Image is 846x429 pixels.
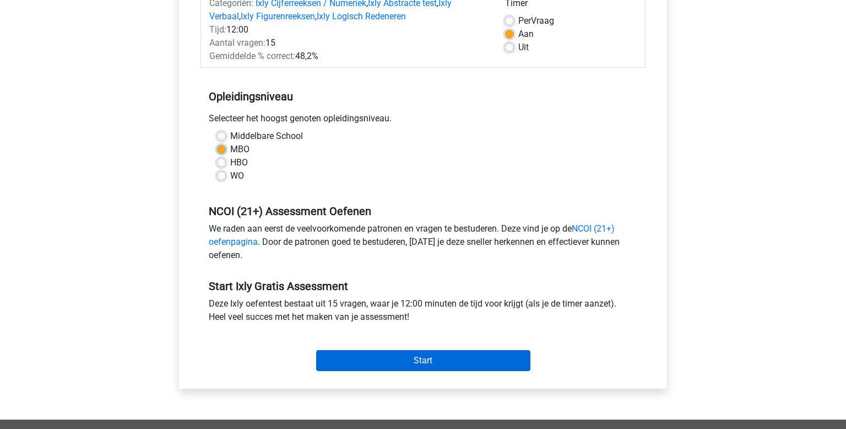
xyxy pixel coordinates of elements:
div: 48,2% [201,50,497,63]
div: 12:00 [201,23,497,36]
span: Gemiddelde % correct: [209,51,295,61]
label: Aan [518,28,534,41]
label: Middelbare School [230,130,303,143]
div: 15 [201,36,497,50]
span: Per [518,15,531,26]
label: MBO [230,143,250,156]
input: Start [316,350,530,371]
span: Tijd: [209,24,226,35]
label: WO [230,169,244,183]
div: We raden aan eerst de veelvoorkomende patronen en vragen te bestuderen. Deze vind je op de . Door... [200,222,646,266]
label: Uit [518,41,529,54]
div: Deze Ixly oefentest bestaat uit 15 vragen, waar je 12:00 minuten de tijd voor krijgt (als je de t... [200,297,646,328]
div: Selecteer het hoogst genoten opleidingsniveau. [200,112,646,130]
h5: NCOI (21+) Assessment Oefenen [209,205,637,218]
label: HBO [230,156,248,169]
h5: Opleidingsniveau [209,85,637,108]
span: Aantal vragen: [209,37,265,48]
label: Vraag [518,14,554,28]
a: Ixly Logisch Redeneren [317,11,406,22]
h5: Start Ixly Gratis Assessment [209,280,637,293]
a: Ixly Figurenreeksen [241,11,315,22]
